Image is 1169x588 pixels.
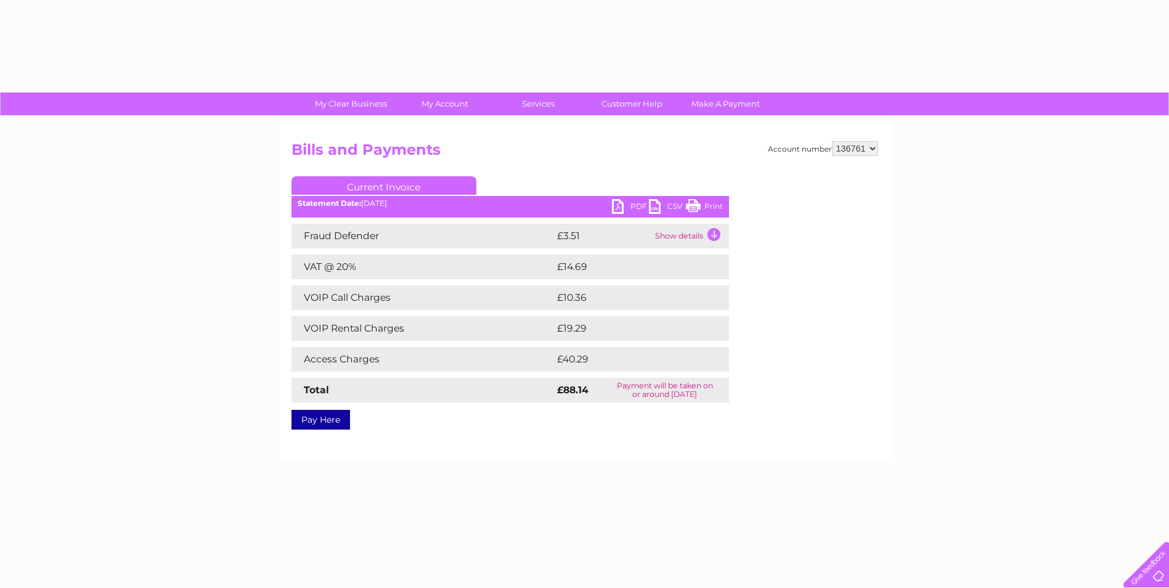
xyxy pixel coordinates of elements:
td: Access Charges [291,347,554,372]
strong: £88.14 [557,384,589,396]
td: VOIP Call Charges [291,285,554,310]
td: £19.29 [554,316,703,341]
a: Current Invoice [291,176,476,195]
strong: Total [304,384,329,396]
div: [DATE] [291,199,729,208]
a: Customer Help [581,92,683,115]
td: VOIP Rental Charges [291,316,554,341]
a: CSV [649,199,686,217]
td: Show details [652,224,729,248]
a: PDF [612,199,649,217]
td: £40.29 [554,347,704,372]
b: Statement Date: [298,198,361,208]
a: My Clear Business [300,92,402,115]
a: Pay Here [291,410,350,430]
a: Services [487,92,589,115]
a: Print [686,199,723,217]
div: Account number [768,141,878,156]
h2: Bills and Payments [291,141,878,165]
td: Payment will be taken on or around [DATE] [601,378,729,402]
td: £14.69 [554,255,704,279]
td: Fraud Defender [291,224,554,248]
a: Make A Payment [675,92,776,115]
td: VAT @ 20% [291,255,554,279]
a: My Account [394,92,495,115]
td: £10.36 [554,285,703,310]
td: £3.51 [554,224,652,248]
